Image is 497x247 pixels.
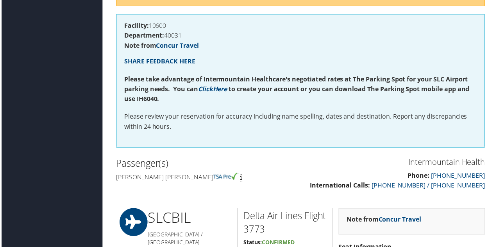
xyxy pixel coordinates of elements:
h4: 40031 [123,32,478,39]
strong: Department: [123,31,164,40]
p: Please review your reservation for accuracy including name spelling, dates and destination. Repor... [123,112,478,132]
img: tsa-precheck.png [213,174,238,181]
strong: Phone: [409,172,431,181]
strong: International Calls: [310,182,371,191]
a: [PHONE_NUMBER] / [PHONE_NUMBER] [372,182,486,191]
strong: Note from [123,41,198,50]
a: Concur Travel [379,216,422,225]
h4: [PERSON_NAME] [PERSON_NAME] [115,174,295,182]
a: SHARE FEEDBACK HERE [123,57,195,66]
h2: Passenger(s) [115,158,295,171]
strong: Please take advantage of Intermountain Healthcare's negotiated rates at The Parking Spot for your... [123,75,469,94]
h2: Delta Air Lines Flight 3773 [243,211,327,237]
a: [PHONE_NUMBER] [432,172,486,181]
h1: SLC BIL [147,209,231,229]
strong: to create your account or you can download The Parking Spot mobile app and use IH6040. [123,85,471,104]
a: Concur Travel [156,41,198,50]
a: Here [213,85,227,94]
strong: Facility: [123,21,148,30]
strong: Note from [347,216,422,225]
h4: 10600 [123,22,478,29]
a: Click [198,85,213,94]
h3: Intermountain Health [307,158,486,169]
